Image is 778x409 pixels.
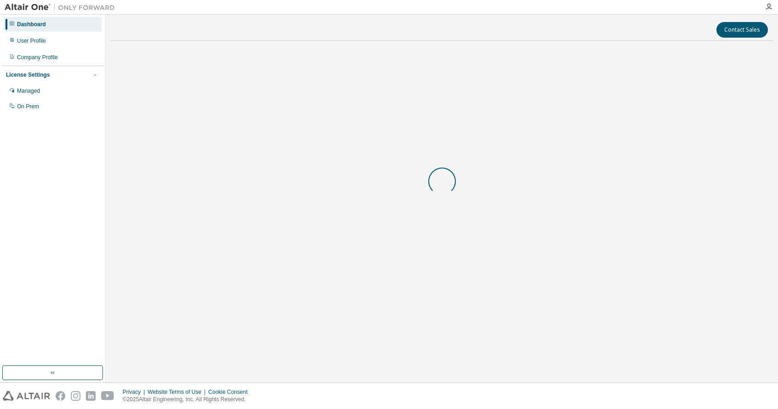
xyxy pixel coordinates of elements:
[17,54,58,61] div: Company Profile
[101,391,114,401] img: youtube.svg
[17,87,40,95] div: Managed
[17,37,46,45] div: User Profile
[5,3,119,12] img: Altair One
[148,388,208,396] div: Website Terms of Use
[86,391,96,401] img: linkedin.svg
[71,391,80,401] img: instagram.svg
[17,103,39,110] div: On Prem
[123,396,253,403] p: © 2025 Altair Engineering, Inc. All Rights Reserved.
[17,21,46,28] div: Dashboard
[6,71,50,78] div: License Settings
[716,22,768,38] button: Contact Sales
[123,388,148,396] div: Privacy
[208,388,253,396] div: Cookie Consent
[56,391,65,401] img: facebook.svg
[3,391,50,401] img: altair_logo.svg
